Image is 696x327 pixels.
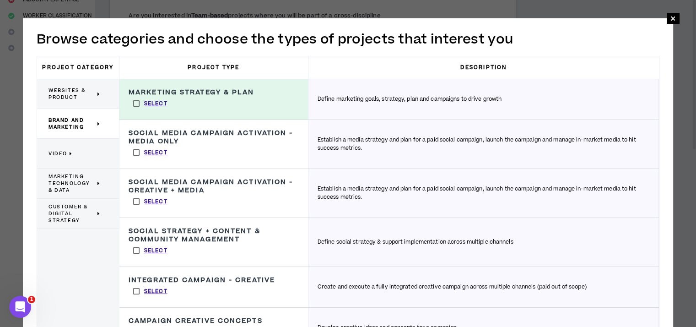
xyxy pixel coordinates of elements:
[318,283,587,291] p: Create and execute a fully integrated creative campaign across multiple channels (paid out of scope)
[129,88,254,97] h3: Marketing Strategy & Plan
[144,288,167,296] p: Select
[28,296,35,303] span: 1
[49,117,95,131] span: Brand and Marketing
[37,56,119,79] h3: Project Category
[129,317,263,325] h3: Campaign Creative Concepts
[129,227,299,244] h3: Social Strategy + Content & Community Management
[37,30,659,49] h2: Browse categories and choose the types of projects that interest you
[49,173,95,194] span: Marketing Technology & Data
[318,136,649,153] p: Establish a media strategy and plan for a paid social campaign, launch the campaign and manage in...
[49,203,95,224] span: Customer & Digital Strategy
[318,185,649,202] p: Establish a media strategy and plan for a paid social campaign, launch the campaign and manage in...
[49,150,67,157] span: Video
[129,178,299,195] h3: Social Media Campaign Activation - Creative + Media
[129,129,299,146] h3: Social Media Campaign Activation - Media Only
[318,95,502,104] p: Define marketing goals, strategy, plan and campaigns to drive growth
[49,87,95,101] span: Websites & Product
[144,247,167,255] p: Select
[9,296,31,318] iframe: Intercom live chat
[144,149,167,157] p: Select
[670,13,676,24] span: ×
[119,56,308,79] h3: Project Type
[308,56,659,79] h3: Description
[318,238,513,246] p: Define social strategy & support implementation across multiple channels
[144,100,167,108] p: Select
[144,198,167,206] p: Select
[129,276,275,284] h3: Integrated Campaign - Creative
